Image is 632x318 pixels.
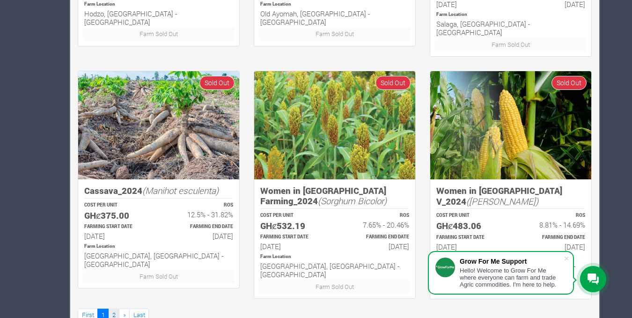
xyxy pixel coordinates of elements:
h5: GHȼ375.00 [84,210,150,221]
span: Sold Out [551,76,587,89]
h6: [DATE] [343,242,409,251]
p: ROS [167,202,233,209]
h5: GHȼ532.19 [260,221,326,231]
p: Estimated Farming End Date [343,234,409,241]
p: Estimated Farming Start Date [436,234,502,241]
h6: Hodzo, [GEOGRAPHIC_DATA] - [GEOGRAPHIC_DATA] [84,9,233,26]
div: Grow For Me Support [460,258,564,265]
p: COST PER UNIT [436,212,502,219]
p: Location of Farm [436,11,585,18]
i: ([PERSON_NAME]) [466,195,538,207]
h5: Women in [GEOGRAPHIC_DATA] Farming_2024 [260,185,409,207]
h6: [DATE] [519,243,585,251]
p: ROS [519,212,585,219]
img: growforme image [430,71,591,179]
h6: 12.5% - 31.82% [167,210,233,219]
h6: 7.65% - 20.46% [343,221,409,229]
h6: Old Ayomah, [GEOGRAPHIC_DATA] - [GEOGRAPHIC_DATA] [260,9,409,26]
p: Estimated Farming Start Date [260,234,326,241]
div: Hello! Welcome to Grow For Me where everyone can farm and trade Agric commodities. I'm here to help. [460,267,564,288]
h6: [GEOGRAPHIC_DATA], [GEOGRAPHIC_DATA] - [GEOGRAPHIC_DATA] [260,262,409,279]
p: Estimated Farming End Date [167,223,233,230]
img: growforme image [254,71,415,179]
p: ROS [343,212,409,219]
p: Location of Farm [84,1,233,8]
p: Location of Farm [260,1,409,8]
h6: Salaga, [GEOGRAPHIC_DATA] - [GEOGRAPHIC_DATA] [436,20,585,37]
p: Estimated Farming End Date [519,234,585,241]
p: Location of Farm [260,253,409,260]
h5: Cassava_2024 [84,185,233,196]
h6: [GEOGRAPHIC_DATA], [GEOGRAPHIC_DATA] - [GEOGRAPHIC_DATA] [84,251,233,268]
i: (Sorghum Bicolor) [318,195,387,207]
img: growforme image [78,71,239,179]
h6: 8.81% - 14.69% [519,221,585,229]
p: Estimated Farming Start Date [84,223,150,230]
h6: [DATE] [84,232,150,240]
h5: Women in [GEOGRAPHIC_DATA] V_2024 [436,185,585,207]
h6: [DATE] [167,232,233,240]
h6: [DATE] [260,242,326,251]
h5: GHȼ483.06 [436,221,502,231]
i: (Manihot esculenta) [142,185,219,196]
span: Sold Out [375,76,411,89]
p: Location of Farm [84,243,233,250]
p: COST PER UNIT [84,202,150,209]
p: COST PER UNIT [260,212,326,219]
h6: [DATE] [436,243,502,251]
span: Sold Out [199,76,235,89]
